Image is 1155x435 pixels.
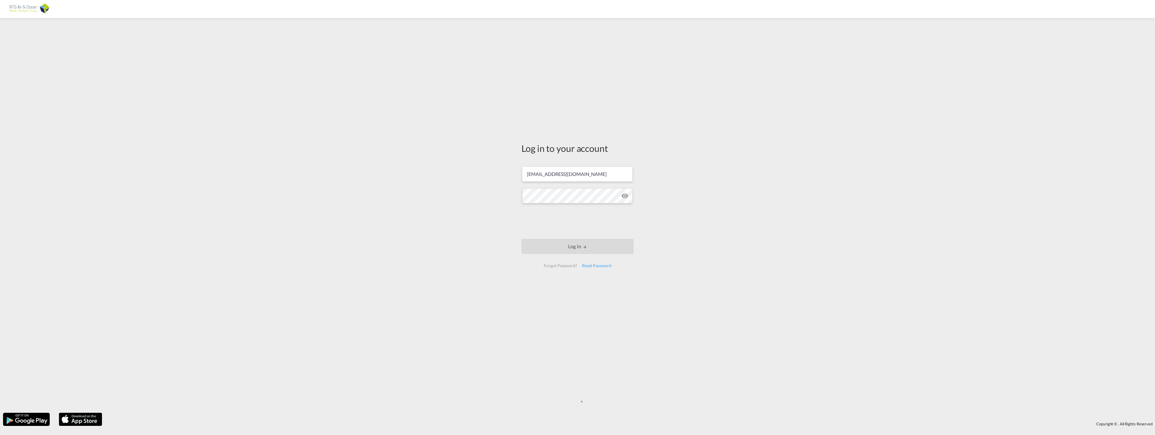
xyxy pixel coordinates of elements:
button: LOGIN [521,239,634,254]
img: af31b1c0b01f11ecbc353f8e72265e29.png [9,2,50,16]
div: Forgot Password? [541,260,579,271]
div: Copyright © . All Rights Reserved [105,419,1155,429]
div: Reset Password [580,260,614,271]
div: Log in to your account [521,142,634,155]
img: apple.png [58,412,103,427]
md-icon: icon-eye-off [621,192,628,199]
iframe: reCAPTCHA [532,209,623,233]
img: google.png [2,412,50,427]
input: Enter email/phone number [522,167,633,182]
